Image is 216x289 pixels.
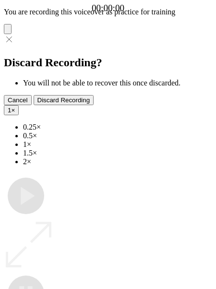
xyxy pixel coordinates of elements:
li: You will not be able to recover this once discarded. [23,79,212,87]
h2: Discard Recording? [4,56,212,69]
p: You are recording this voiceover as practice for training [4,8,212,16]
li: 2× [23,157,212,166]
span: 1 [8,107,11,114]
li: 1.5× [23,149,212,157]
li: 1× [23,140,212,149]
button: 1× [4,105,19,115]
li: 0.5× [23,132,212,140]
button: Cancel [4,95,32,105]
li: 0.25× [23,123,212,132]
button: Discard Recording [34,95,94,105]
a: 00:00:00 [92,3,124,13]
